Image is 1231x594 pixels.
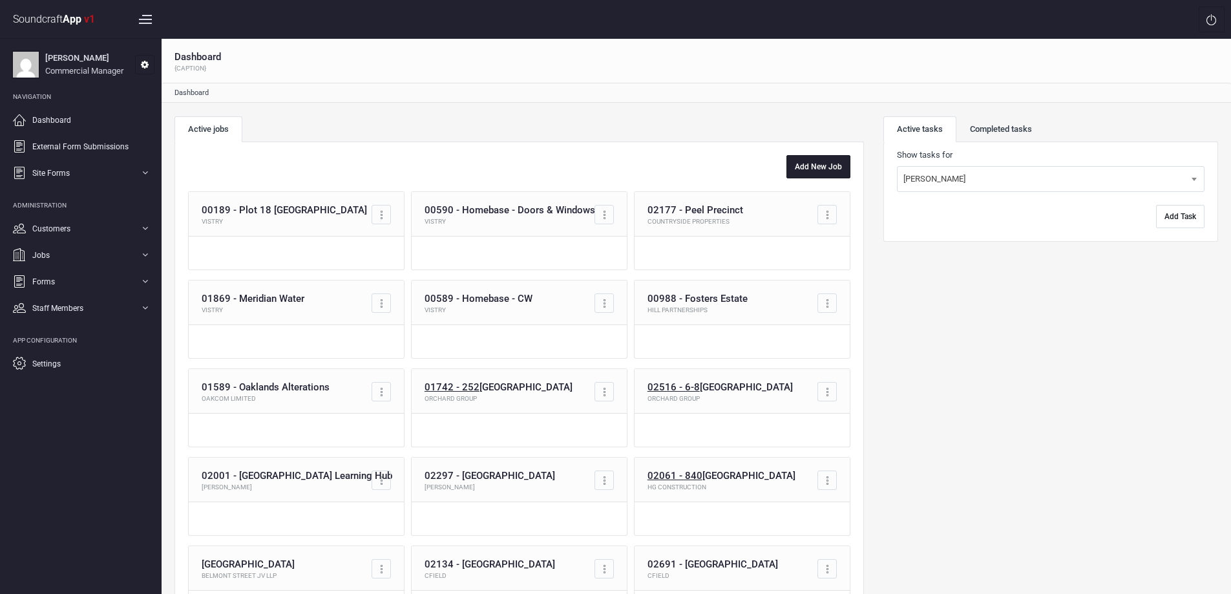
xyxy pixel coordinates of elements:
h5: 00189 - Plot 18 [GEOGRAPHIC_DATA] [202,204,367,217]
strong: [PERSON_NAME] [45,53,109,63]
tcxspan: Call 01742 - 252 via 3CX [425,381,479,393]
h5: 01589 - Oaklands Alterations [202,381,330,394]
p: Vistry [425,305,532,315]
span: Settings [32,358,61,370]
h5: 02177 - Peel Precinct [647,204,743,217]
strong: App [63,13,81,25]
h5: [GEOGRAPHIC_DATA] [202,558,295,571]
h5: 02134 - [GEOGRAPHIC_DATA] [425,558,555,571]
p: Oakcom Limited [202,394,330,403]
p: Hill Partnerships [647,305,748,315]
h5: [GEOGRAPHIC_DATA] [425,381,573,394]
h5: [GEOGRAPHIC_DATA] [647,381,793,394]
li: Administration [6,193,154,212]
tcxspan: Call 02516 - 6-8 via 3CX [647,381,700,393]
h5: 00589 - Homebase - CW [425,292,532,305]
h1: Dashboard [174,50,221,63]
h5: 02001 - [GEOGRAPHIC_DATA] Learning Hub [202,469,392,482]
p: CField [425,571,555,580]
strong: v1 [84,13,95,25]
span: Forms [32,276,55,288]
p: HG Construction [647,482,795,492]
span: Dashboard [32,114,71,126]
p: Belmont Street JV LLP [202,571,295,580]
h5: 02691 - [GEOGRAPHIC_DATA] [647,558,778,571]
a: Add New Job [786,155,850,178]
span: External Form Submissions [32,141,129,153]
li: Navigation [6,84,154,103]
label: Show tasks for [897,149,952,162]
a: Active tasks [883,116,956,142]
span: Michael Bishop [898,167,1204,191]
a: Customers [6,215,154,241]
span: Customers [32,223,70,235]
span: Commercial Manager [45,66,123,76]
a: Staff Members [6,295,154,321]
a: Dashboard [6,107,154,133]
p: Vistry [202,217,367,226]
li: App Configuration [6,328,154,347]
tcxspan: Call 02061 - 840 via 3CX [647,470,702,482]
p: [PERSON_NAME] [202,482,392,492]
a: Jobs [6,242,154,268]
a: Forms [6,268,154,294]
a: Completed tasks [956,116,1046,142]
button: Add Task [1156,205,1205,228]
p: Vistry [425,217,595,226]
p: Orchard Group [647,394,793,403]
h5: 02297 - [GEOGRAPHIC_DATA] [425,469,555,482]
h5: 00988 - Fosters Estate [647,292,748,305]
a: Settings [6,350,154,376]
p: Countryside Properties [647,217,743,226]
h5: 01869 - Meridian Water [202,292,304,305]
p: [PERSON_NAME] [425,482,555,492]
h5: [GEOGRAPHIC_DATA] [647,469,795,482]
a: External Form Submissions [6,133,154,159]
a: Active jobs [174,116,242,142]
nav: breadcrumb [162,39,1231,102]
p: {caption} [174,63,221,73]
p: Vistry [202,305,304,315]
span: Jobs [32,249,50,261]
h5: 00590 - Homebase - Doors & Windows [425,204,595,217]
span: Michael Bishop [897,166,1205,192]
p: Orchard Group [425,394,573,403]
a: Site Forms [6,160,154,186]
span: Site Forms [32,167,70,179]
p: CField [647,571,778,580]
span: Staff Members [32,302,83,314]
li: Dashboard [174,87,209,100]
